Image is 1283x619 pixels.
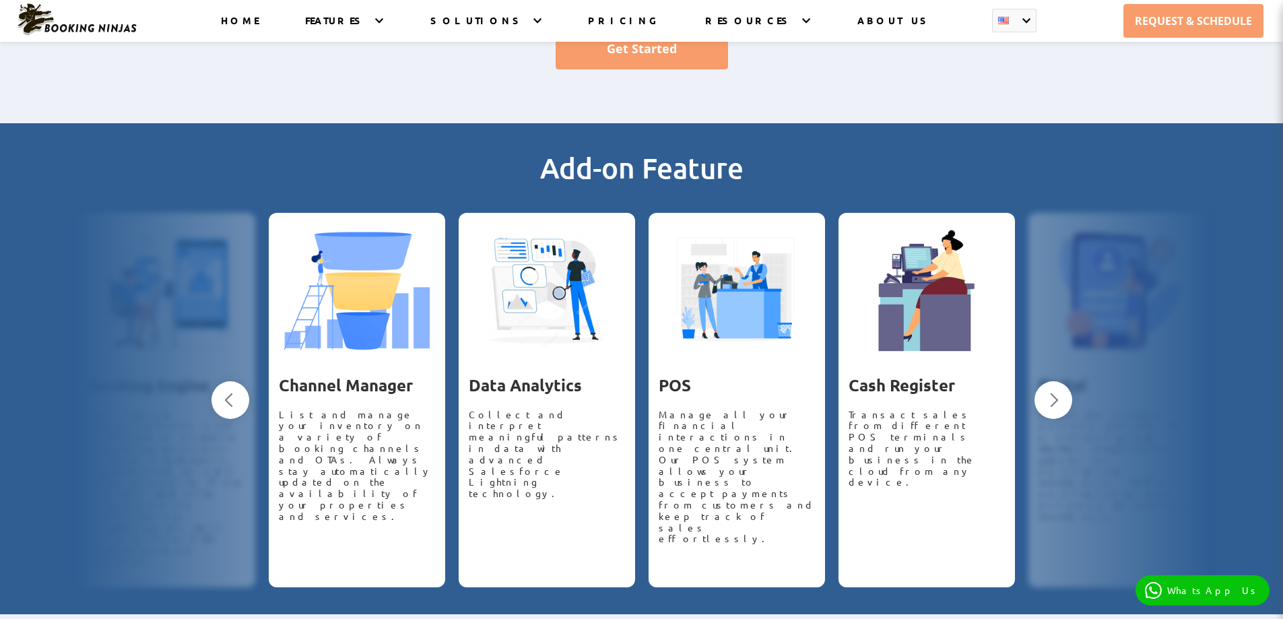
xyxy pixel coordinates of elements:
h3: Cash Register [849,376,1005,395]
a: PRICING [588,14,659,42]
p: Collect and interpret meaningful patterns in data with advanced Salesforce Lightning technology. [469,409,625,499]
a: FEATURES [305,14,366,42]
h3: POS [659,376,815,395]
img: Booking Ninjas Logo [16,3,137,36]
img: pricing-addon-channel-manager.png [279,213,435,369]
h3: Data Analytics [469,376,625,395]
button: Next [1034,381,1072,419]
p: WhatsApp Us [1167,585,1260,596]
p: Manage all your financial interactions in one central unit. Our POS system allows your business t... [659,409,815,545]
a: HOME [221,14,259,42]
h2: Add-on Feature [269,150,1015,213]
a: REQUEST & SCHEDULE [1123,4,1263,38]
a: WhatsApp Us [1136,575,1270,606]
img: pricing-addon-cash-register.png [849,213,1005,369]
p: List and manage your inventory on a variety of booking channels and OTAs. Always stay automatical... [279,409,435,522]
a: Get Started [556,28,728,69]
img: pricing-addon-pos.png [659,213,815,369]
h3: Channel Manager [279,376,435,395]
img: pricing-addon-data-analytics.png [469,213,625,369]
a: ABOUT US [857,14,932,42]
a: SOLUTIONS [430,14,525,42]
a: RESOURCES [705,14,793,42]
p: Transact sales from different POS terminals and run your business in the cloud from any device. [849,409,1005,488]
button: Previous [211,381,249,419]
